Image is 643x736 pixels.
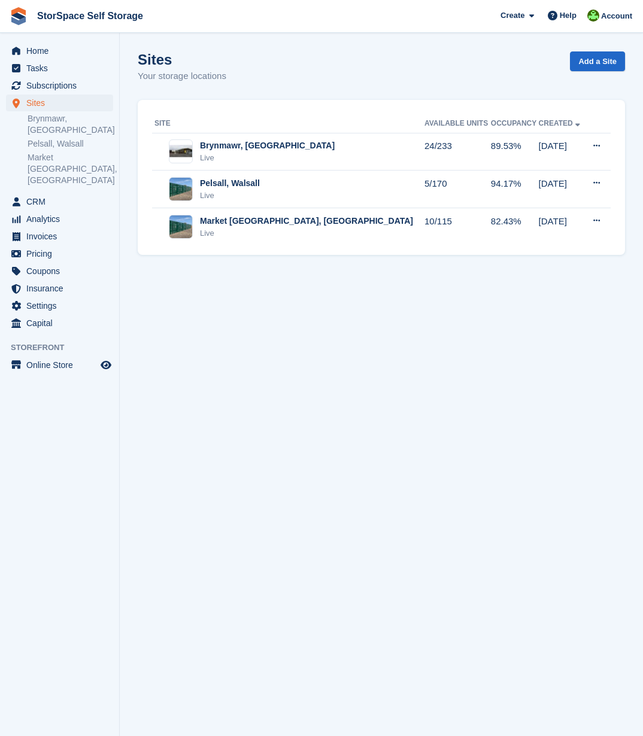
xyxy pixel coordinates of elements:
[491,208,539,245] td: 82.43%
[424,208,491,245] td: 10/115
[28,152,113,186] a: Market [GEOGRAPHIC_DATA], [GEOGRAPHIC_DATA]
[6,42,113,59] a: menu
[32,6,148,26] a: StorSpace Self Storage
[491,114,539,133] th: Occupancy
[26,357,98,373] span: Online Store
[560,10,577,22] span: Help
[6,77,113,94] a: menu
[169,178,192,200] img: Image of Pelsall, Walsall site
[26,193,98,210] span: CRM
[26,245,98,262] span: Pricing
[28,138,113,150] a: Pelsall, Walsall
[169,215,192,238] img: Image of Market Drayton, Shropshire site
[138,51,226,68] h1: Sites
[28,113,113,136] a: Brynmawr, [GEOGRAPHIC_DATA]
[26,315,98,331] span: Capital
[539,133,584,171] td: [DATE]
[152,114,424,133] th: Site
[11,342,119,354] span: Storefront
[169,144,192,159] img: Image of Brynmawr, South Wales site
[200,139,335,152] div: Brynmawr, [GEOGRAPHIC_DATA]
[601,10,632,22] span: Account
[200,227,413,239] div: Live
[99,358,113,372] a: Preview store
[6,95,113,111] a: menu
[539,119,583,127] a: Created
[26,211,98,227] span: Analytics
[539,171,584,208] td: [DATE]
[26,60,98,77] span: Tasks
[200,152,335,164] div: Live
[587,10,599,22] img: Jon Pace
[200,190,260,202] div: Live
[138,69,226,83] p: Your storage locations
[26,228,98,245] span: Invoices
[491,171,539,208] td: 94.17%
[6,263,113,279] a: menu
[26,297,98,314] span: Settings
[26,280,98,297] span: Insurance
[6,211,113,227] a: menu
[6,193,113,210] a: menu
[6,228,113,245] a: menu
[539,208,584,245] td: [DATE]
[491,133,539,171] td: 89.53%
[6,297,113,314] a: menu
[424,133,491,171] td: 24/233
[26,95,98,111] span: Sites
[200,177,260,190] div: Pelsall, Walsall
[424,114,491,133] th: Available Units
[10,7,28,25] img: stora-icon-8386f47178a22dfd0bd8f6a31ec36ba5ce8667c1dd55bd0f319d3a0aa187defe.svg
[6,245,113,262] a: menu
[501,10,524,22] span: Create
[6,357,113,373] a: menu
[6,315,113,331] a: menu
[26,263,98,279] span: Coupons
[6,280,113,297] a: menu
[6,60,113,77] a: menu
[26,42,98,59] span: Home
[200,215,413,227] div: Market [GEOGRAPHIC_DATA], [GEOGRAPHIC_DATA]
[26,77,98,94] span: Subscriptions
[570,51,625,71] a: Add a Site
[424,171,491,208] td: 5/170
